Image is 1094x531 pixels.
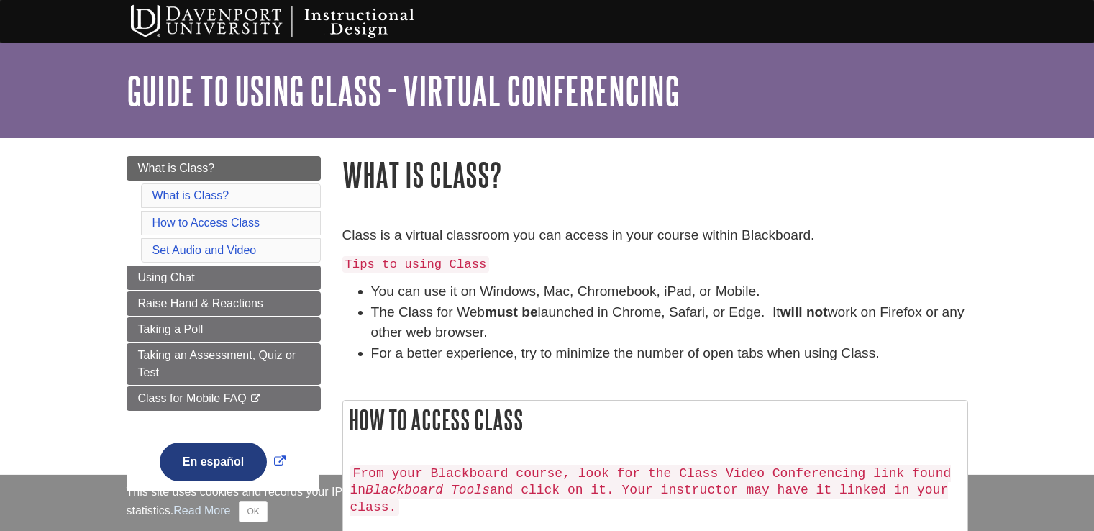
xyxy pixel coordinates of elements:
[342,156,968,193] h1: What is Class?
[127,317,321,342] a: Taking a Poll
[160,442,267,481] button: En español
[138,271,195,283] span: Using Chat
[371,302,968,344] li: The Class for Web launched in Chrome, Safari, or Edge. It work on Firefox or any other web browser.
[138,349,296,378] span: Taking an Assessment, Quiz or Test
[138,297,263,309] span: Raise Hand & Reactions
[152,217,260,229] a: How to Access Class
[119,4,465,40] img: Davenport University Instructional Design
[127,68,680,113] a: Guide to Using Class - Virtual Conferencing
[138,162,215,174] span: What is Class?
[138,392,247,404] span: Class for Mobile FAQ
[780,304,828,319] strong: will not
[250,394,262,404] i: This link opens in a new window
[127,156,321,506] div: Guide Page Menu
[371,343,968,364] li: For a better experience, try to minimize the number of open tabs when using Class.
[343,401,967,439] h2: How to Access Class
[127,291,321,316] a: Raise Hand & Reactions
[127,386,321,411] a: Class for Mobile FAQ
[127,265,321,290] a: Using Chat
[365,483,490,497] em: Blackboard Tools
[156,455,289,468] a: Link opens in new window
[152,244,257,256] a: Set Audio and Video
[138,323,204,335] span: Taking a Poll
[342,256,490,273] code: Tips to using Class
[127,343,321,385] a: Taking an Assessment, Quiz or Test
[127,156,321,181] a: What is Class?
[342,225,968,246] p: Class is a virtual classroom you can access in your course within Blackboard.
[485,304,538,319] strong: must be
[350,465,952,517] code: From your Blackboard course, look for the Class Video Conferencing link found in and click on it....
[371,281,968,302] li: You can use it on Windows, Mac, Chromebook, iPad, or Mobile.
[152,189,229,201] a: What is Class?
